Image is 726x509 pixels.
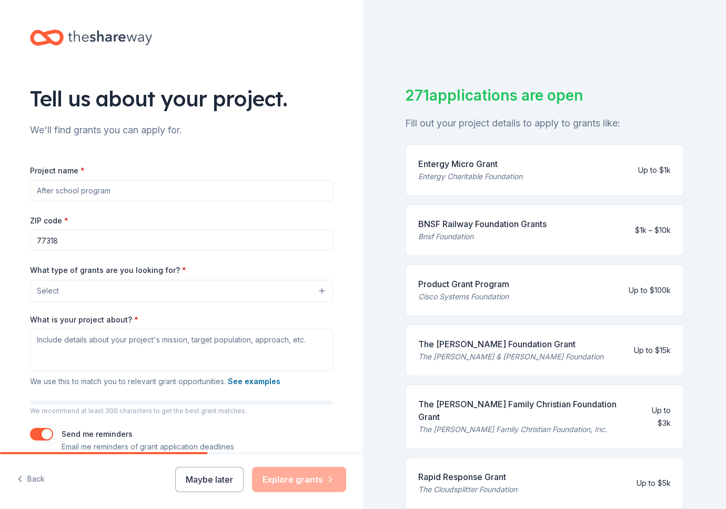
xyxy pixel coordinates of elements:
div: Entergy Micro Grant [418,158,522,170]
div: The [PERSON_NAME] Family Christian Foundation Grant [418,398,630,423]
div: Up to $3k [638,404,671,429]
div: The [PERSON_NAME] & [PERSON_NAME] Foundation [418,350,603,363]
span: We use this to match you to relevant grant opportunities. [30,377,280,386]
div: Product Grant Program [418,278,509,290]
p: Email me reminders of grant application deadlines [62,441,234,453]
button: Select [30,280,333,302]
p: We recommend at least 300 characters to get the best grant matches. [30,407,333,415]
div: Cisco Systems Foundation [418,290,509,303]
button: Back [17,468,45,491]
div: Up to $15k [634,344,671,357]
input: After school program [30,180,333,201]
div: Entergy Charitable Foundation [418,170,522,183]
div: Tell us about your project. [30,84,333,113]
div: Up to $1k [638,164,671,177]
div: We'll find grants you can apply for. [30,122,333,139]
label: Project name [30,165,85,176]
div: The [PERSON_NAME] Family Christian Foundation, Inc. [418,423,630,436]
div: The Cloudsplitter Foundation [418,483,517,496]
button: Maybe later [175,467,244,492]
input: 12345 (U.S. only) [30,230,333,251]
div: Fill out your project details to apply to grants like: [405,115,684,132]
label: What type of grants are you looking for? [30,265,186,276]
div: Rapid Response Grant [418,471,517,483]
div: 271 applications are open [405,84,684,106]
div: Up to $100k [629,284,671,297]
label: ZIP code [30,216,68,226]
div: Bnsf Foundation [418,230,547,243]
div: Up to $5k [637,477,671,490]
label: Send me reminders [62,429,133,438]
label: What is your project about? [30,315,138,325]
div: $1k – $10k [635,224,671,237]
div: BNSF Railway Foundation Grants [418,218,547,230]
div: The [PERSON_NAME] Foundation Grant [418,338,603,350]
span: Select [37,285,59,297]
button: See examples [228,375,280,388]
